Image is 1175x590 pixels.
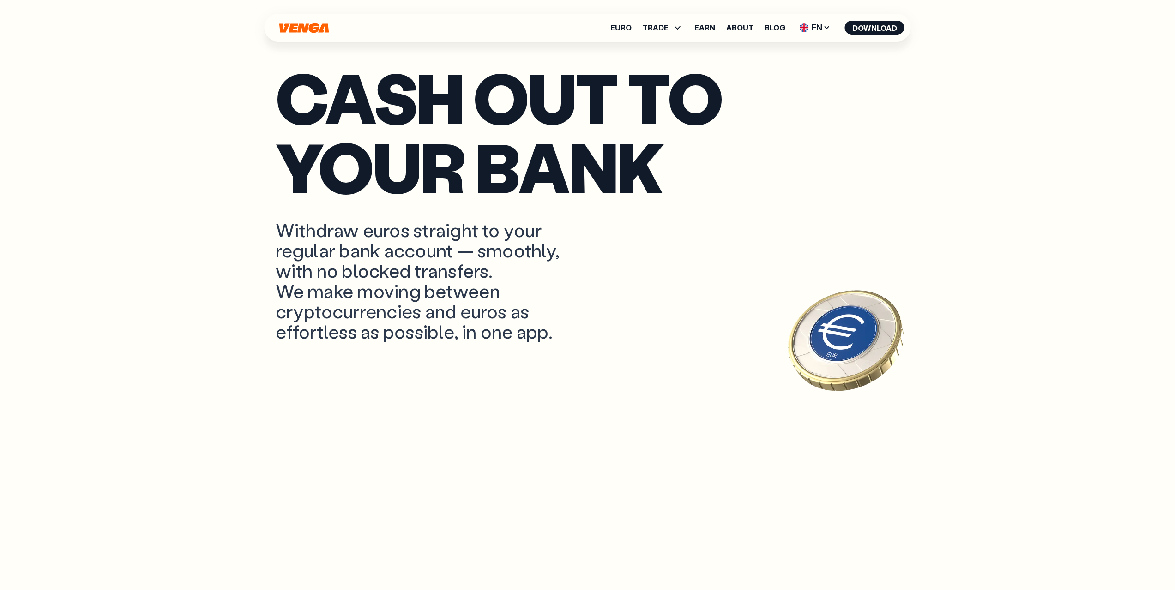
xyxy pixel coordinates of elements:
[694,24,715,31] a: Earn
[726,24,753,31] a: About
[278,23,330,33] svg: Home
[276,360,506,374] div: Your Name
[276,220,567,341] p: Withdraw euros straight to your regular bank account — smoothly, with no blocked transfers. We ma...
[610,24,632,31] a: Euro
[643,24,669,31] span: TRADE
[845,21,904,35] button: Download
[777,270,916,409] img: EURO coin
[800,23,809,32] img: flag-uk
[643,22,683,33] span: TRADE
[765,24,785,31] a: Blog
[796,20,834,35] span: EN
[276,63,900,201] p: Cash out to your bank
